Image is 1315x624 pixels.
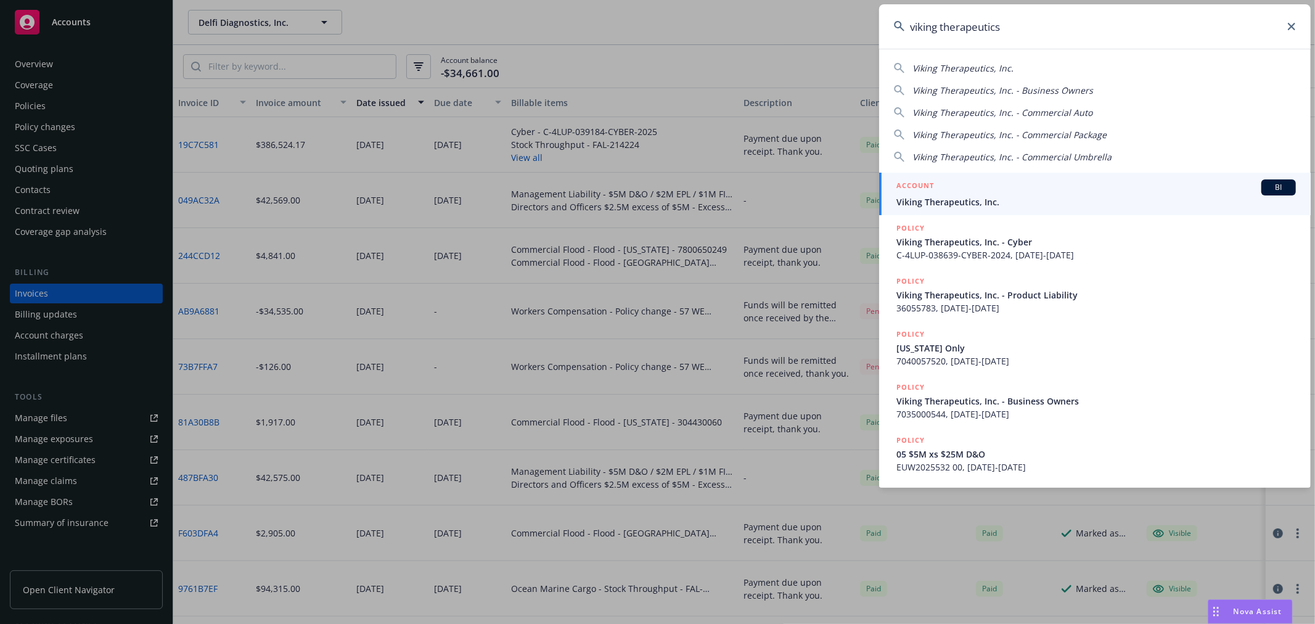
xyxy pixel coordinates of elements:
a: POLICYViking Therapeutics, Inc. - Business Owners7035000544, [DATE]-[DATE] [879,374,1311,427]
span: Viking Therapeutics, Inc. - Commercial Package [912,129,1107,141]
span: Viking Therapeutics, Inc. [896,195,1296,208]
span: 7040057520, [DATE]-[DATE] [896,355,1296,367]
button: Nova Assist [1208,599,1293,624]
h5: POLICY [896,381,925,393]
span: Viking Therapeutics, Inc. - Commercial Umbrella [912,151,1112,163]
span: Nova Assist [1234,606,1282,617]
span: 7035000544, [DATE]-[DATE] [896,408,1296,421]
span: 05 $5M xs $25M D&O [896,448,1296,461]
span: Viking Therapeutics, Inc. [912,62,1014,74]
a: POLICY05 $5M xs $25M D&OEUW2025532 00, [DATE]-[DATE] [879,427,1311,480]
h5: POLICY [896,434,925,446]
h5: POLICY [896,275,925,287]
span: EUW2025532 00, [DATE]-[DATE] [896,461,1296,474]
span: Viking Therapeutics, Inc. - Business Owners [912,84,1093,96]
span: Viking Therapeutics, Inc. - Product Liability [896,289,1296,302]
span: C-4LUP-038639-CYBER-2024, [DATE]-[DATE] [896,248,1296,261]
span: 36055783, [DATE]-[DATE] [896,302,1296,314]
span: [US_STATE] Only [896,342,1296,355]
a: POLICYViking Therapeutics, Inc. - CyberC-4LUP-038639-CYBER-2024, [DATE]-[DATE] [879,215,1311,268]
div: Drag to move [1208,600,1224,623]
h5: POLICY [896,222,925,234]
h5: POLICY [896,328,925,340]
a: POLICY[US_STATE] Only7040057520, [DATE]-[DATE] [879,321,1311,374]
a: POLICYViking Therapeutics, Inc. - Product Liability36055783, [DATE]-[DATE] [879,268,1311,321]
input: Search... [879,4,1311,49]
span: Viking Therapeutics, Inc. - Commercial Auto [912,107,1092,118]
h5: ACCOUNT [896,179,934,194]
a: ACCOUNTBIViking Therapeutics, Inc. [879,173,1311,215]
span: Viking Therapeutics, Inc. - Business Owners [896,395,1296,408]
span: BI [1266,182,1291,193]
span: Viking Therapeutics, Inc. - Cyber [896,236,1296,248]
